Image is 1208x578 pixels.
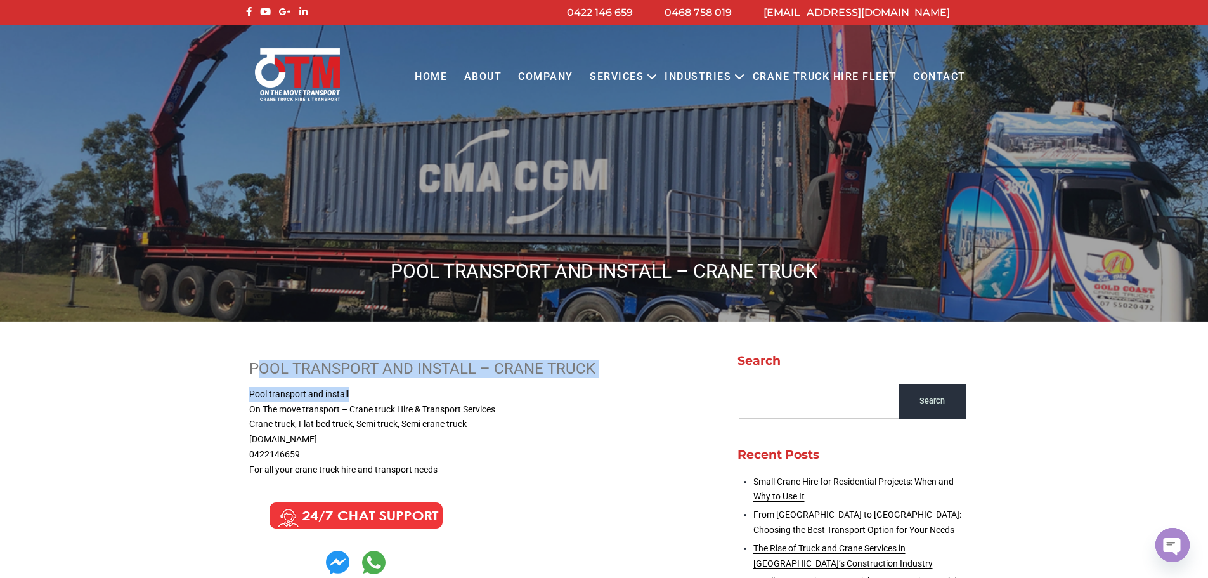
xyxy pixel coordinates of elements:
[763,6,950,18] a: [EMAIL_ADDRESS][DOMAIN_NAME]
[899,384,966,419] input: Search
[567,6,633,18] a: 0422 146 659
[455,60,510,95] a: About
[510,60,581,95] a: COMPANY
[326,551,349,574] img: Contact us on Whatsapp
[753,543,933,568] a: The Rise of Truck and Crane Services in [GEOGRAPHIC_DATA]’s Construction Industry
[905,60,974,95] a: Contact
[249,360,712,378] h2: POOL TRANSPORT AND INSTALL – CRANE TRUCK
[656,60,739,95] a: Industries
[243,259,966,284] h1: POOL TRANSPORT AND INSTALL – CRANE TRUCK
[753,476,954,502] a: Small Crane Hire for Residential Projects: When and Why to Use It
[753,509,961,535] a: From [GEOGRAPHIC_DATA] to [GEOGRAPHIC_DATA]: Choosing the Best Transport Option for Your Needs
[737,353,966,368] h2: Search
[261,500,451,532] img: Call us Anytime
[665,6,732,18] a: 0468 758 019
[406,60,455,95] a: Home
[252,47,342,102] img: Otmtransport
[581,60,652,95] a: Services
[362,551,386,574] img: Contact us on Whatsapp
[737,447,966,462] h2: Recent Posts
[249,387,712,478] p: Pool transport and install On The move transport – Crane truck Hire & Transport Services Crane tr...
[744,60,904,95] a: Crane Truck Hire Fleet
